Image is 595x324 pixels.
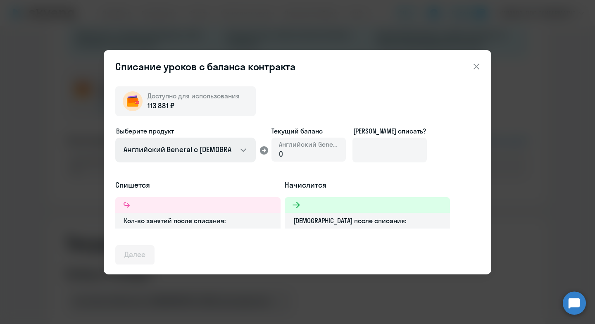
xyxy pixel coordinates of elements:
h5: Начислится [285,180,450,191]
div: Кол-во занятий после списания: [115,213,281,229]
h5: Спишется [115,180,281,191]
div: [DEMOGRAPHIC_DATA] после списания: [285,213,450,229]
span: [PERSON_NAME] списать? [353,127,426,135]
span: Английский General [279,140,338,149]
div: Далее [124,249,145,260]
span: 113 881 ₽ [148,100,174,111]
header: Списание уроков с баланса контракта [104,60,491,73]
span: Доступно для использования [148,92,240,100]
span: Выберите продукт [116,127,174,135]
span: Текущий баланс [271,126,346,136]
img: wallet-circle.png [123,91,143,111]
button: Далее [115,245,155,265]
span: 0 [279,149,283,159]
